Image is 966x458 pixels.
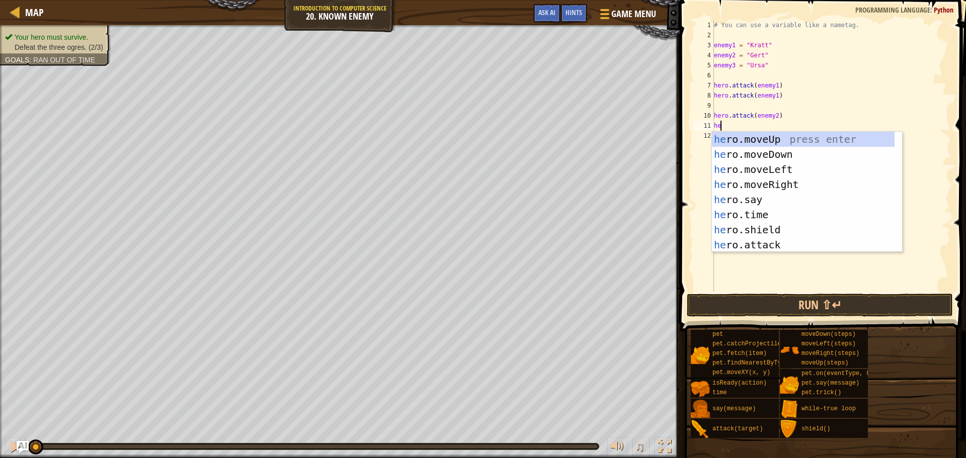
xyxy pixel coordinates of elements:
span: moveRight(steps) [801,350,859,357]
span: Ran out of time [33,56,95,64]
img: portrait.png [691,345,710,364]
div: 9 [694,101,714,111]
span: pet.fetch(item) [712,350,767,357]
button: Toggle fullscreen [655,437,675,458]
li: Defeat the three ogres. [5,42,103,52]
span: Goals [5,56,29,64]
span: pet.catchProjectile(arrow) [712,340,807,347]
span: say(message) [712,405,756,412]
div: 4 [694,50,714,60]
span: moveLeft(steps) [801,340,856,347]
div: 5 [694,60,714,70]
span: isReady(action) [712,380,767,387]
button: Adjust volume [607,437,627,458]
div: 3 [694,40,714,50]
button: Ask AI [17,441,29,453]
span: while-true loop [801,405,856,412]
img: portrait.png [780,420,799,439]
span: Defeat the three ogres. (2/3) [15,43,103,51]
button: ♫ [632,437,650,458]
span: shield() [801,425,831,432]
span: Game Menu [611,8,656,21]
div: 7 [694,80,714,90]
span: pet.moveXY(x, y) [712,369,770,376]
span: pet.trick() [801,389,841,396]
button: Ask AI [533,4,560,23]
div: 11 [694,121,714,131]
img: portrait.png [691,380,710,399]
span: moveDown(steps) [801,331,856,338]
div: 6 [694,70,714,80]
span: time [712,389,727,396]
img: portrait.png [691,420,710,439]
a: Map [20,6,44,19]
span: pet.on(eventType, handler) [801,370,896,377]
span: attack(target) [712,425,763,432]
span: pet [712,331,723,338]
span: Programming language [855,5,930,15]
img: portrait.png [780,340,799,359]
div: 12 [694,131,714,141]
span: : [930,5,934,15]
span: Ask AI [538,8,555,17]
div: 10 [694,111,714,121]
span: : [29,56,33,64]
div: 2 [694,30,714,40]
button: Ctrl + P: Pause [5,437,25,458]
img: portrait.png [780,400,799,419]
span: Map [25,6,44,19]
span: ♫ [634,439,645,454]
div: 1 [694,20,714,30]
span: pet.say(message) [801,380,859,387]
span: Python [934,5,953,15]
div: 8 [694,90,714,101]
img: portrait.png [691,400,710,419]
button: Run ⇧↵ [687,294,953,317]
span: Your hero must survive. [15,33,89,41]
li: Your hero must survive. [5,32,103,42]
span: pet.findNearestByType(type) [712,359,810,367]
span: Hints [566,8,582,17]
span: moveUp(steps) [801,359,849,367]
img: portrait.png [780,375,799,394]
button: Game Menu [592,4,662,28]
